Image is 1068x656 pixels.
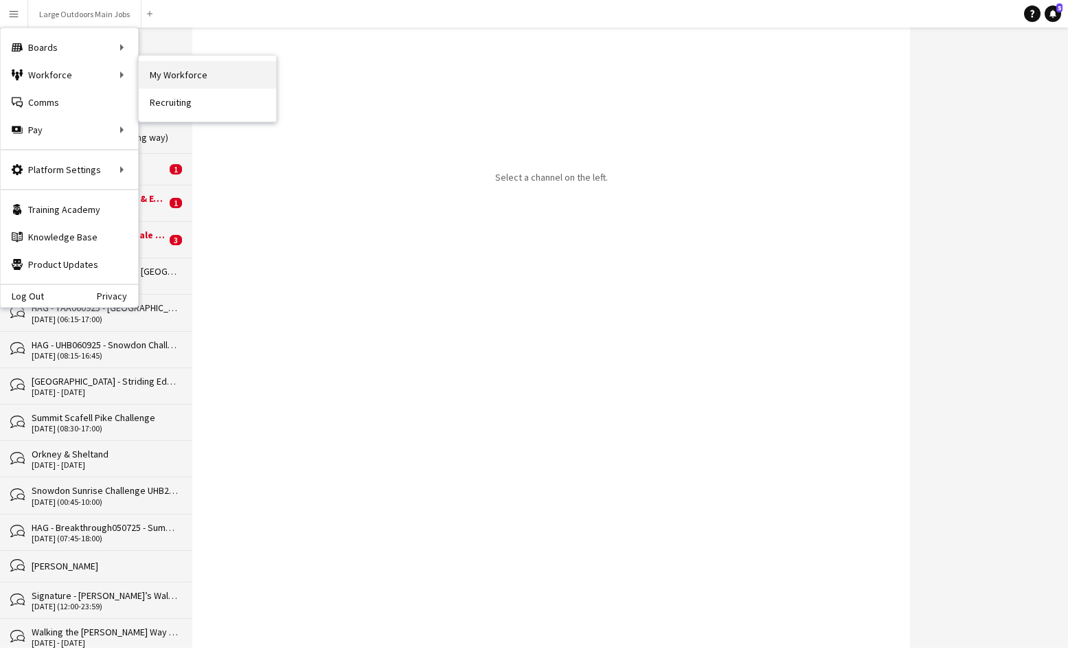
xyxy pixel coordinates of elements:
[170,164,182,174] span: 1
[28,1,141,27] button: Large Outdoors Main Jobs
[1,61,138,89] div: Workforce
[170,198,182,208] span: 1
[1,116,138,144] div: Pay
[32,521,179,534] div: HAG - Breakthrough050725 - Summit Ben Nevis Challenge
[139,89,276,116] a: Recruiting
[32,589,179,602] div: Signature - [PERSON_NAME]’s Wall Walking Weekend
[495,171,608,183] p: Select a channel on the left.
[1,251,138,278] a: Product Updates
[32,387,179,397] div: [DATE] - [DATE]
[32,638,179,648] div: [DATE] - [DATE]
[170,235,182,245] span: 3
[1,291,44,302] a: Log Out
[32,484,179,497] div: Snowdon Sunrise Challenge UHB200725
[32,411,179,424] div: Summit Scafell Pike Challenge
[32,302,179,314] div: HAG - YAA060925 - [GEOGRAPHIC_DATA]
[97,291,138,302] a: Privacy
[32,602,179,611] div: [DATE] (12:00-23:59)
[1,89,138,116] a: Comms
[1045,5,1061,22] a: 5
[32,534,179,543] div: [DATE] (07:45-18:00)
[32,626,179,638] div: Walking the [PERSON_NAME] Way - [GEOGRAPHIC_DATA]
[1,196,138,223] a: Training Academy
[32,448,179,460] div: Orkney & Sheltand
[32,339,179,351] div: HAG - UHB060925 - Snowdon Challenge - Llanberis Path
[32,351,179,361] div: [DATE] (08:15-16:45)
[32,424,179,433] div: [DATE] (08:30-17:00)
[32,315,179,324] div: [DATE] (06:15-17:00)
[32,560,179,572] div: [PERSON_NAME]
[1056,3,1063,12] span: 5
[32,375,179,387] div: [GEOGRAPHIC_DATA] - Striding Edge & Sharp Edge / Scafell Pike Challenge Weekend / Wild Swim - [GE...
[1,223,138,251] a: Knowledge Base
[1,34,138,61] div: Boards
[1,156,138,183] div: Platform Settings
[32,460,179,470] div: [DATE] - [DATE]
[32,497,179,507] div: [DATE] (00:45-10:00)
[139,61,276,89] a: My Workforce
